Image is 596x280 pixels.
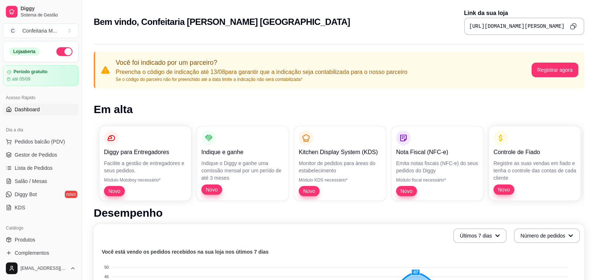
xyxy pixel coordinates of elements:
[3,162,79,174] a: Lista de Pedidos
[396,177,479,183] p: Módulo fiscal necessário*
[15,138,65,145] span: Pedidos balcão (PDV)
[396,148,479,157] p: Nota Fiscal (NFC-e)
[3,188,79,200] a: Diggy Botnovo
[396,160,479,174] p: Emita notas fiscais (NFC-e) do seus pedidos do Diggy
[56,47,72,56] button: Alterar Status
[3,234,79,246] a: Produtos
[3,202,79,213] a: KDS
[532,63,579,77] button: Registrar agora
[489,126,581,201] button: Controle de FiadoRegistre as suas vendas em fiado e tenha o controle das contas de cada clienteNovo
[100,126,191,201] button: Diggy para EntregadoresFacilite a gestão de entregadores e seus pedidos.Módulo Motoboy necessário...
[203,186,221,193] span: Novo
[105,187,123,195] span: Novo
[9,48,40,56] div: Loja aberta
[3,124,79,136] div: Dia a dia
[21,5,76,12] span: Diggy
[15,191,37,198] span: Diggy Bot
[567,20,579,32] button: Copy to clipboard
[104,177,187,183] p: Módulo Motoboy necessário*
[15,164,53,172] span: Lista de Pedidos
[116,57,407,68] p: Você foi indicado por um parceiro?
[3,149,79,161] a: Gestor de Pedidos
[102,249,269,255] text: Você está vendo os pedidos recebidos na sua loja nos útimos 7 dias
[15,178,47,185] span: Salão / Mesas
[495,186,513,193] span: Novo
[15,151,57,158] span: Gestor de Pedidos
[3,260,79,277] button: [EMAIL_ADDRESS][DOMAIN_NAME]
[299,177,381,183] p: Módulo KDS necessário*
[392,126,483,201] button: Nota Fiscal (NFC-e)Emita notas fiscais (NFC-e) do seus pedidos do DiggyMódulo fiscal necessário*Novo
[453,228,507,243] button: Últimos 7 dias
[514,228,580,243] button: Número de pedidos
[116,76,407,82] p: Se o código do parceiro não for preenchido até a data limite a indicação não será contabilizada*
[14,69,48,75] article: Período gratuito
[3,222,79,234] div: Catálogo
[3,3,79,20] a: DiggySistema de Gestão
[104,148,187,157] p: Diggy para Entregadores
[299,160,381,174] p: Monitor de pedidos para áreas do estabelecimento
[94,206,584,220] h1: Desempenho
[469,23,565,30] pre: [URL][DOMAIN_NAME][PERSON_NAME]
[21,12,76,18] span: Sistema de Gestão
[300,187,318,195] span: Novo
[15,204,25,211] span: KDS
[104,160,187,174] p: Facilite a gestão de entregadores e seus pedidos.
[15,249,49,257] span: Complementos
[15,106,40,113] span: Dashboard
[3,23,79,38] button: Select a team
[12,76,30,82] article: até 05/09
[3,175,79,187] a: Salão / Mesas
[94,16,350,28] h2: Bem vindo, Confeitaria [PERSON_NAME] [GEOGRAPHIC_DATA]
[294,126,386,201] button: Kitchen Display System (KDS)Monitor de pedidos para áreas do estabelecimentoMódulo KDS necessário...
[104,275,109,279] tspan: 45
[493,160,576,182] p: Registre as suas vendas em fiado e tenha o controle das contas de cada cliente
[201,160,284,182] p: Indique o Diggy e ganhe uma comissão mensal por um perído de até 3 meses
[21,265,67,271] span: [EMAIL_ADDRESS][DOMAIN_NAME]
[201,148,284,157] p: Indique e ganhe
[464,9,584,18] p: Link da sua loja
[116,68,407,76] p: Preencha o código de indicação até 13/08 para garantir que a indicação seja contabilizada para o ...
[398,187,416,195] span: Novo
[104,265,109,269] tspan: 50
[9,27,16,34] span: C
[3,136,79,148] button: Pedidos balcão (PDV)
[3,247,79,259] a: Complementos
[3,104,79,115] a: Dashboard
[3,65,79,86] a: Período gratuitoaté 05/09
[22,27,57,34] div: Confeitaria M ...
[94,103,584,116] h1: Em alta
[15,236,35,243] span: Produtos
[197,126,288,201] button: Indique e ganheIndique o Diggy e ganhe uma comissão mensal por um perído de até 3 mesesNovo
[3,92,79,104] div: Acesso Rápido
[299,148,381,157] p: Kitchen Display System (KDS)
[493,148,576,157] p: Controle de Fiado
